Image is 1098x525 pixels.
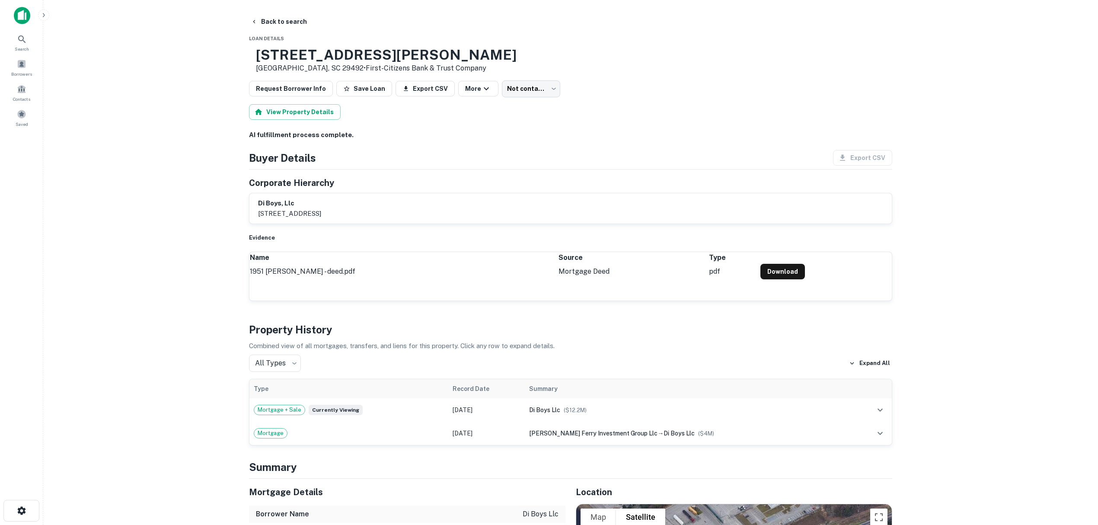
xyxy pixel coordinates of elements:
[16,121,28,128] span: Saved
[249,263,558,280] td: 1951 [PERSON_NAME] - deed.pdf
[664,430,695,437] span: di boys llc
[249,234,892,242] h5: Evidence
[249,36,284,41] span: Loan Details
[448,398,525,422] td: [DATE]
[873,403,887,417] button: expand row
[3,56,41,79] a: Borrowers
[558,252,709,263] th: Source
[529,430,658,437] span: [PERSON_NAME] ferry investment group llc
[523,509,559,519] p: di boys llc
[254,406,305,414] span: Mortgage + Sale
[256,63,517,74] p: [GEOGRAPHIC_DATA], SC 29492 •
[3,106,41,129] a: Saved
[249,341,892,351] p: Combined view of all mortgages, transfers, and liens for this property. Click any row to expand d...
[847,357,892,370] button: Expand All
[256,509,309,519] h6: Borrower Name
[760,264,805,279] button: Download
[249,176,334,189] h5: Corporate Hierarchy
[3,31,41,54] a: Search
[3,81,41,104] a: Contacts
[564,407,587,413] span: ($ 12.2M )
[249,252,892,280] div: scrollable content
[709,253,726,263] div: Type
[1055,456,1098,497] iframe: Chat Widget
[249,459,892,475] h4: Summary
[250,253,269,263] div: Name
[559,253,583,263] div: Source
[529,407,560,413] span: di boys llc
[15,45,29,52] span: Search
[249,130,892,140] h6: AI fulfillment process complete.
[256,47,517,63] h3: [STREET_ADDRESS][PERSON_NAME]
[249,379,448,398] th: Type
[13,96,30,102] span: Contacts
[11,70,32,77] span: Borrowers
[14,7,30,24] img: capitalize-icon.png
[396,81,455,96] button: Export CSV
[448,422,525,445] td: [DATE]
[576,486,892,499] h5: Location
[458,81,498,96] button: More
[249,355,301,372] div: All Types
[249,486,565,499] h5: Mortgage Details
[698,430,714,437] span: ($ 4M )
[336,81,392,96] button: Save Loan
[529,429,848,438] div: →
[709,252,760,263] th: Type
[873,426,887,441] button: expand row
[309,405,363,415] span: Currently viewing
[709,263,760,280] td: pdf
[448,379,525,398] th: Record Date
[247,14,310,29] button: Back to search
[525,379,852,398] th: Summary
[258,208,321,219] p: [STREET_ADDRESS]
[249,81,333,96] button: Request Borrower Info
[258,198,321,208] h6: di boys, llc
[249,104,341,120] button: View Property Details
[249,252,558,263] th: Name
[249,150,316,166] h4: Buyer Details
[558,263,709,280] td: Mortgage Deed
[254,429,287,438] span: Mortgage
[249,322,892,337] h4: Property History
[502,80,560,97] div: Not contacted
[366,64,486,72] a: First-citizens Bank & Trust Company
